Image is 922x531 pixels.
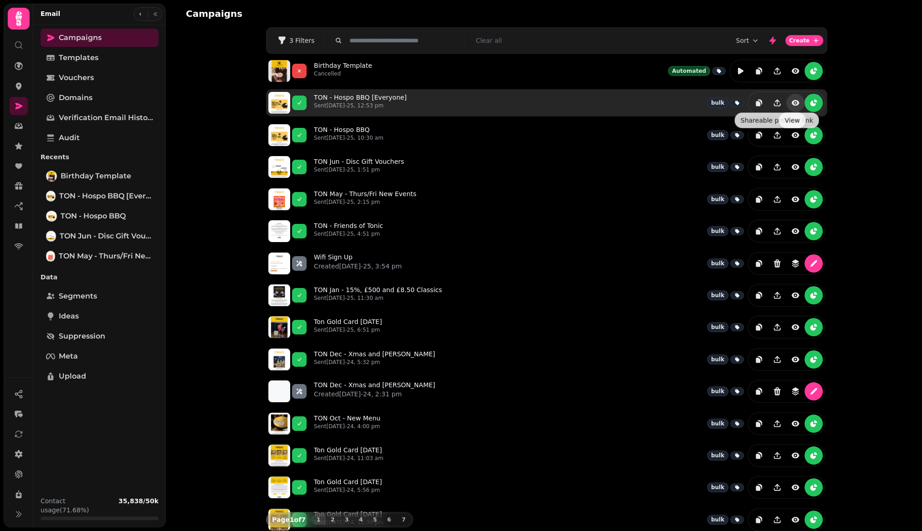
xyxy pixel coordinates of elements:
span: TON - Hospo BBQ [61,211,126,222]
p: Sent [DATE]-24, 5:32 pm [314,359,435,366]
button: revisions [786,254,804,273]
img: TON - Hospo BBQ [47,212,56,221]
button: Share campaign preview [768,190,786,208]
p: Sent [DATE]-24, 11:03 am [314,455,384,462]
nav: Tabs [33,25,166,489]
a: Meta [41,347,159,365]
button: view [786,511,804,529]
a: Domains [41,89,159,107]
span: Meta [59,351,78,362]
div: bulk [707,515,728,525]
div: bulk [707,290,728,300]
p: Sent [DATE]-24, 4:00 pm [314,423,380,430]
button: duplicate [750,446,768,465]
img: aHR0cHM6Ly9zdGFtcGVkZS1zZXJ2aWNlLXByb2QtdGVtcGxhdGUtcHJldmlld3MuczMuZXUtd2VzdC0xLmFtYXpvbmF3cy5jb... [268,220,290,242]
p: Sent [DATE]-25, 1:51 pm [314,166,404,173]
button: duplicate [750,190,768,208]
div: Shareable preview link [735,113,819,128]
button: duplicate [750,415,768,433]
div: bulk [707,194,728,204]
button: 1 [311,514,326,525]
button: Clear all [476,36,502,45]
span: 7 [400,517,407,522]
button: reports [804,415,823,433]
button: view [786,478,804,496]
button: duplicate [750,511,768,529]
button: Share campaign preview [768,511,786,529]
button: reports [804,158,823,176]
button: Delete [768,382,786,400]
button: Delete [768,254,786,273]
p: Created [DATE]-24, 2:31 pm [314,389,435,399]
button: Share campaign preview [768,415,786,433]
span: Ideas [59,311,79,322]
b: 35,838 / 50k [118,497,159,505]
div: bulk [707,482,728,492]
span: 1 [315,517,322,522]
span: Campaigns [59,32,102,43]
button: view [786,190,804,208]
button: reports [804,478,823,496]
button: reports [804,126,823,144]
a: TON - Hospo BBQ [Everyone]TON - Hospo BBQ [Everyone] [41,187,159,205]
img: TON - Hospo BBQ [Everyone] [47,192,55,201]
div: bulk [707,226,728,236]
button: Share campaign preview [768,94,786,112]
a: TON Jan - 15%, £500 and £8.50 ClassicsSent[DATE]-25, 11:30 am [314,285,442,305]
button: reports [804,318,823,336]
nav: Pagination [311,514,411,525]
span: 3 [343,517,350,522]
button: reports [804,350,823,369]
span: Vouchers [59,72,94,83]
button: view [786,94,804,112]
button: Share campaign preview [768,350,786,369]
img: aHR0cHM6Ly9zdGFtcGVkZS1zZXJ2aWNlLXByb2QtdGVtcGxhdGUtcHJldmlld3MuczMuZXUtd2VzdC0xLmFtYXpvbmF3cy5jb... [268,509,290,531]
a: Verification email history [41,109,159,127]
button: 3 Filters [270,33,322,48]
p: Created [DATE]-25, 3:54 pm [314,262,402,271]
img: aHR0cHM6Ly9zdGFtcGVkZS1zZXJ2aWNlLXByb2QtdGVtcGxhdGUtcHJldmlld3MuczMuZXUtd2VzdC0xLmFtYXpvbmF3cy5jb... [268,60,290,82]
div: bulk [707,98,728,108]
button: view [786,446,804,465]
div: bulk [707,450,728,460]
p: Sent [DATE]-25, 10:30 am [314,134,384,142]
button: duplicate [750,254,768,273]
button: reports [804,222,823,240]
button: Share campaign preview [768,478,786,496]
span: 5 [371,517,379,522]
a: Ideas [41,307,159,325]
button: view [786,286,804,304]
img: TON May - Thurs/Fri New Events [47,252,54,261]
button: reports [804,511,823,529]
p: Sent [DATE]-25, 6:51 pm [314,326,382,334]
button: duplicate [750,62,768,80]
span: Templates [59,52,98,63]
img: Birthday Template [47,172,56,181]
button: 2 [325,514,340,525]
a: Audit [41,129,159,147]
span: Verification email history [59,112,153,123]
a: Birthday TemplateBirthday Template [41,167,159,185]
p: Data [41,269,159,285]
span: 3 Filters [289,37,314,44]
button: view [786,318,804,336]
button: reports [804,62,823,80]
span: 6 [385,517,393,522]
button: view [786,158,804,176]
span: TON May - Thurs/Fri New Events [59,251,153,262]
img: aHR0cHM6Ly9zdGFtcGVkZS1zZXJ2aWNlLXByb2QtdGVtcGxhdGUtcHJldmlld3MuczMuZXUtd2VzdC0xLmFtYXpvbmF3cy5jb... [268,316,290,338]
span: Suppression [59,331,105,342]
img: aHR0cHM6Ly9zdGFtcGVkZS1zZXJ2aWNlLXByb2QtdGVtcGxhdGUtcHJldmlld3MuczMuZXUtd2VzdC0xLmFtYXpvbmF3cy5jb... [268,92,290,114]
img: aHR0cHM6Ly9zdGFtcGVkZS1zZXJ2aWNlLXByb2QtdGVtcGxhdGUtcHJldmlld3MuczMuZXUtd2VzdC0xLmFtYXpvbmF3cy5jb... [268,188,290,210]
a: TON Jun - Disc Gift VouchersTON Jun - Disc Gift Vouchers [41,227,159,245]
span: Upload [59,371,86,382]
img: aHR0cHM6Ly9zdGFtcGVkZS1zZXJ2aWNlLXByb2QtdGVtcGxhdGUtcHJldmlld3MuczMuZXUtd2VzdC0xLmFtYXpvbmF3cy5jb... [268,156,290,178]
span: Segments [59,291,97,302]
button: duplicate [750,126,768,144]
div: bulk [707,130,728,140]
button: Share campaign preview [768,126,786,144]
button: Share campaign preview [768,286,786,304]
a: Ton Gold Card [DATE]Sent[DATE]-25, 6:51 pm [314,317,382,337]
div: bulk [707,419,728,429]
button: reports [804,446,823,465]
